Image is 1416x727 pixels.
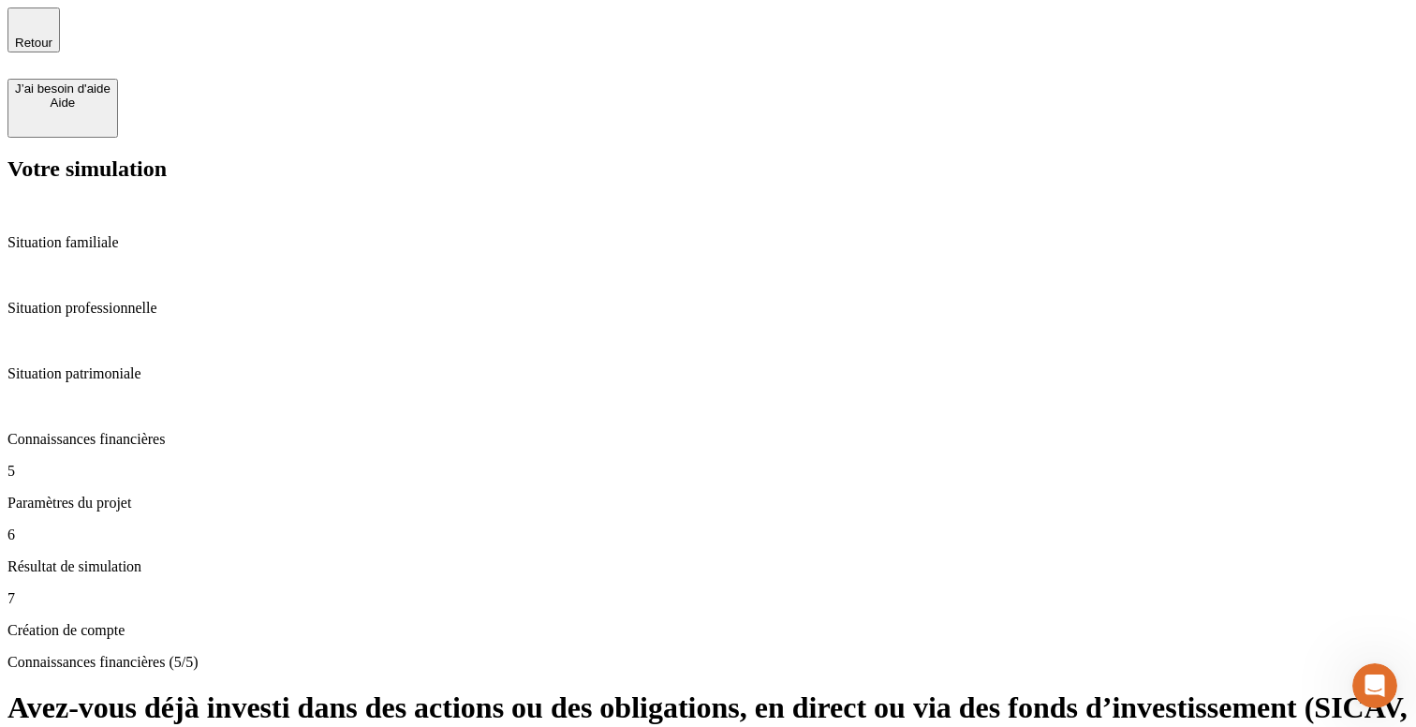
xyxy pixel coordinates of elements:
[15,82,111,96] div: J’ai besoin d'aide
[7,463,1409,480] p: 5
[7,79,118,138] button: J’ai besoin d'aideAide
[7,365,1409,382] p: Situation patrimoniale
[7,234,1409,251] p: Situation familiale
[7,558,1409,575] p: Résultat de simulation
[1352,663,1397,708] iframe: Intercom live chat
[7,7,60,52] button: Retour
[7,527,1409,543] p: 6
[7,622,1409,639] p: Création de compte
[15,36,52,50] span: Retour
[7,590,1409,607] p: 7
[7,300,1409,317] p: Situation professionnelle
[7,654,1409,671] p: Connaissances financières (5/5)
[15,96,111,110] div: Aide
[7,431,1409,448] p: Connaissances financières
[7,156,1409,182] h2: Votre simulation
[7,495,1409,512] p: Paramètres du projet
